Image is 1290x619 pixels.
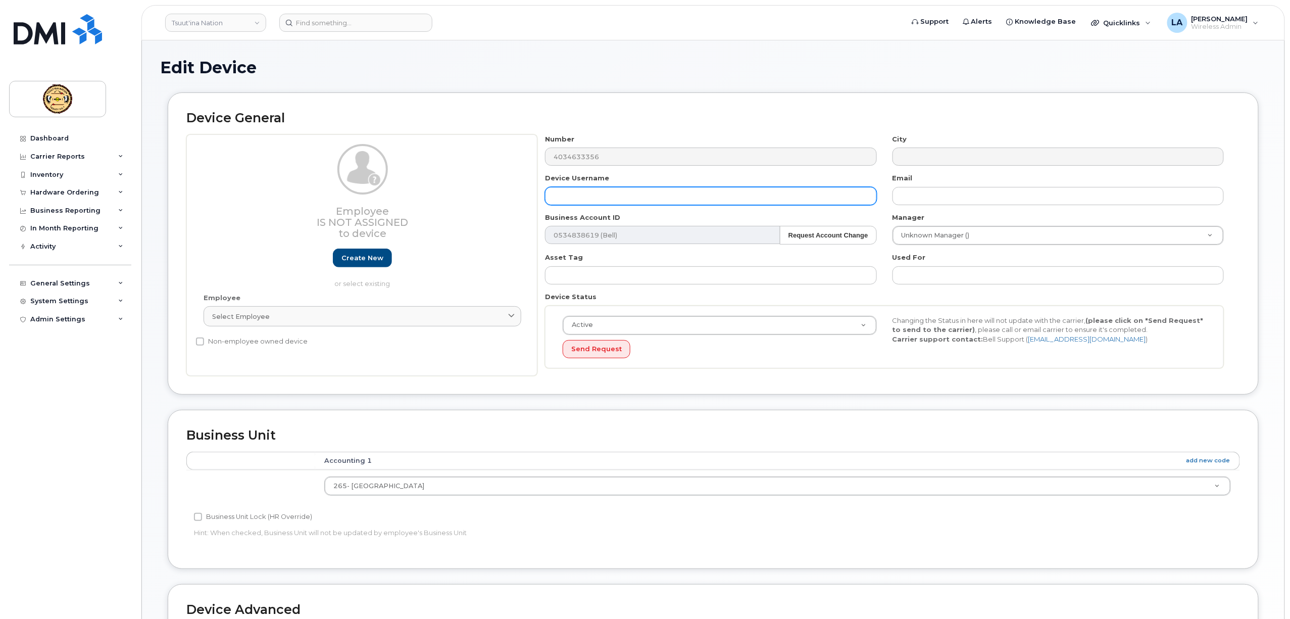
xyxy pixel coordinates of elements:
[186,603,1240,617] h2: Device Advanced
[884,316,1214,344] div: Changing the Status in here will not update with the carrier, , please call or email carrier to e...
[563,340,630,359] button: Send Request
[315,452,1240,470] th: Accounting 1
[333,249,392,267] a: Create new
[545,213,620,222] label: Business Account ID
[892,253,926,262] label: Used For
[338,227,386,240] span: to device
[194,528,881,538] p: Hint: When checked, Business Unit will not be updated by employee's Business Unit
[892,134,907,144] label: City
[186,428,1240,443] h2: Business Unit
[892,173,913,183] label: Email
[545,173,609,183] label: Device Username
[780,226,877,245] button: Request Account Change
[194,511,312,523] label: Business Unit Lock (HR Override)
[196,338,204,346] input: Non-employee owned device
[212,312,270,321] span: Select employee
[194,513,202,521] input: Business Unit Lock (HR Override)
[196,336,308,348] label: Non-employee owned device
[333,482,424,490] span: 265- Health Center
[317,216,408,228] span: Is not assigned
[896,231,970,240] span: Unknown Manager ()
[160,59,1266,76] h1: Edit Device
[186,111,1240,125] h2: Device General
[545,292,597,302] label: Device Status
[1028,335,1146,343] a: [EMAIL_ADDRESS][DOMAIN_NAME]
[545,134,574,144] label: Number
[204,279,521,289] p: or select existing
[892,213,925,222] label: Manager
[893,226,1223,245] a: Unknown Manager ()
[892,335,983,343] strong: Carrier support contact:
[325,477,1230,495] a: 265- [GEOGRAPHIC_DATA]
[545,253,583,262] label: Asset Tag
[563,316,876,335] a: Active
[204,206,521,239] h3: Employee
[204,306,521,326] a: Select employee
[566,320,593,329] span: Active
[204,293,240,303] label: Employee
[1186,456,1230,465] a: add new code
[788,231,868,239] strong: Request Account Change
